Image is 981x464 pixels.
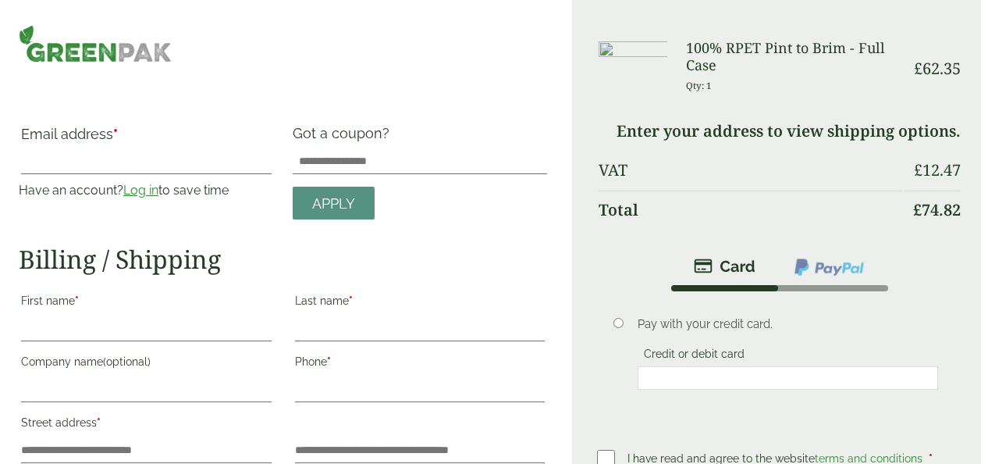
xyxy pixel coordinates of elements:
[642,371,933,385] iframe: Secure card payment input frame
[913,199,922,220] span: £
[123,183,158,198] a: Log in
[694,257,755,276] img: stripe.png
[21,351,272,377] label: Company name
[113,126,118,142] abbr: required
[686,80,712,91] small: Qty: 1
[103,355,151,368] span: (optional)
[914,58,961,79] bdi: 62.35
[686,40,902,73] h3: 100% RPET Pint to Brim - Full Case
[293,187,375,220] a: Apply
[19,181,274,200] p: Have an account? to save time
[295,290,546,316] label: Last name
[638,348,751,365] label: Credit or debit card
[349,294,353,307] abbr: required
[75,294,79,307] abbr: required
[21,290,272,316] label: First name
[914,159,961,180] bdi: 12.47
[913,199,961,220] bdi: 74.82
[97,416,101,429] abbr: required
[312,195,355,212] span: Apply
[599,191,902,229] th: Total
[21,412,272,438] label: Street address
[638,316,938,333] p: Pay with your credit card.
[327,355,331,368] abbr: required
[19,244,547,274] h2: Billing / Shipping
[293,125,396,149] label: Got a coupon?
[793,257,865,277] img: ppcp-gateway.png
[19,25,172,62] img: GreenPak Supplies
[599,112,961,150] td: Enter your address to view shipping options.
[914,58,922,79] span: £
[295,351,546,377] label: Phone
[914,159,922,180] span: £
[21,127,272,149] label: Email address
[599,152,902,189] th: VAT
